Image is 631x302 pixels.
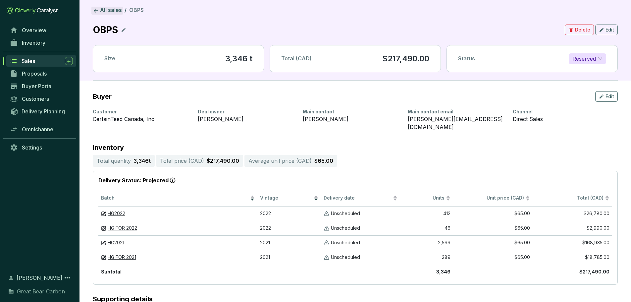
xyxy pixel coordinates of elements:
[198,108,295,115] div: Deal owner
[458,55,475,62] p: Status
[533,250,612,265] td: $18,785.00
[257,250,321,265] td: 2021
[101,255,106,260] img: draft
[257,235,321,250] td: 2021
[160,157,204,165] p: Total price ( CAD )
[572,54,603,64] span: Reserved
[575,27,590,33] span: Delete
[453,206,533,221] td: $65.00
[257,190,321,207] th: Vintage
[303,108,400,115] div: Main contact
[595,91,618,102] button: Edit
[321,190,400,207] th: Delivery date
[595,25,618,35] button: Edit
[324,240,330,246] img: Unscheduled
[533,221,612,235] td: $2,990.00
[400,235,453,250] td: 2,599
[533,235,612,250] td: $168,935.00
[98,176,612,185] p: Delivery Status: Projected
[17,287,65,295] span: Great Bear Carbon
[101,226,106,231] img: draft
[7,68,76,79] a: Proposals
[453,221,533,235] td: $65.00
[331,211,360,217] p: Unscheduled
[93,108,190,115] div: Customer
[101,240,106,246] img: draft
[129,7,144,13] span: OBPS
[108,225,137,231] a: HG FOR 2022
[97,157,131,165] p: Total quantity
[7,142,76,153] a: Settings
[22,108,65,115] span: Delivery Planning
[7,124,76,135] a: Omnichannel
[324,254,330,261] img: Unscheduled
[324,211,330,217] img: Unscheduled
[281,55,312,62] span: Total (CAD)
[453,235,533,250] td: $65.00
[108,240,124,245] span: HG2021
[101,211,106,216] img: draft
[22,70,47,77] span: Proposals
[22,39,45,46] span: Inventory
[101,195,249,201] span: Batch
[108,211,125,216] span: HG2022
[400,206,453,221] td: 412
[198,115,295,123] div: [PERSON_NAME]
[382,53,429,64] p: $217,490.00
[7,37,76,48] a: Inventory
[579,269,609,274] b: $217,490.00
[331,240,360,246] p: Unscheduled
[513,108,610,115] div: Channel
[436,269,450,274] b: 3,346
[408,115,505,131] div: [PERSON_NAME][EMAIL_ADDRESS][DOMAIN_NAME]
[93,144,618,151] p: Inventory
[248,157,312,165] p: Average unit price ( CAD )
[331,225,360,231] p: Unscheduled
[93,23,118,37] p: OBPS
[6,55,76,67] a: Sales
[22,144,42,151] span: Settings
[17,274,62,282] span: [PERSON_NAME]
[22,126,55,133] span: Omnichannel
[125,7,127,15] li: /
[93,115,190,123] div: CertainTeed Canada, Inc
[7,106,76,117] a: Delivery Planning
[324,225,330,231] img: Unscheduled
[513,115,610,123] div: Direct Sales
[7,25,76,36] a: Overview
[257,221,321,235] td: 2022
[605,27,614,33] span: Edit
[133,157,151,165] p: 3,346 t
[7,81,76,92] a: Buyer Portal
[257,206,321,221] td: 2022
[400,221,453,235] td: 46
[400,190,453,207] th: Units
[565,25,594,35] button: Delete
[101,269,122,274] b: Subtotal
[22,58,35,64] span: Sales
[93,93,112,100] h2: Buyer
[324,195,392,201] span: Delivery date
[331,254,360,261] p: Unscheduled
[7,93,76,104] a: Customers
[403,195,445,201] span: Units
[453,250,533,265] td: $65.00
[22,83,53,90] span: Buyer Portal
[207,157,239,165] p: $217,490.00
[22,95,49,102] span: Customers
[98,190,257,207] th: Batch
[108,211,125,217] a: HG2022
[108,240,124,246] a: HG2021
[605,93,614,100] span: Edit
[400,250,453,265] td: 289
[108,254,136,261] a: HG FOR 2021
[577,195,604,201] span: Total (CAD)
[91,7,123,15] a: All sales
[487,195,524,201] span: Unit price (CAD)
[303,115,400,123] div: [PERSON_NAME]
[408,108,505,115] div: Main contact email
[22,27,46,33] span: Overview
[314,157,333,165] p: $65.00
